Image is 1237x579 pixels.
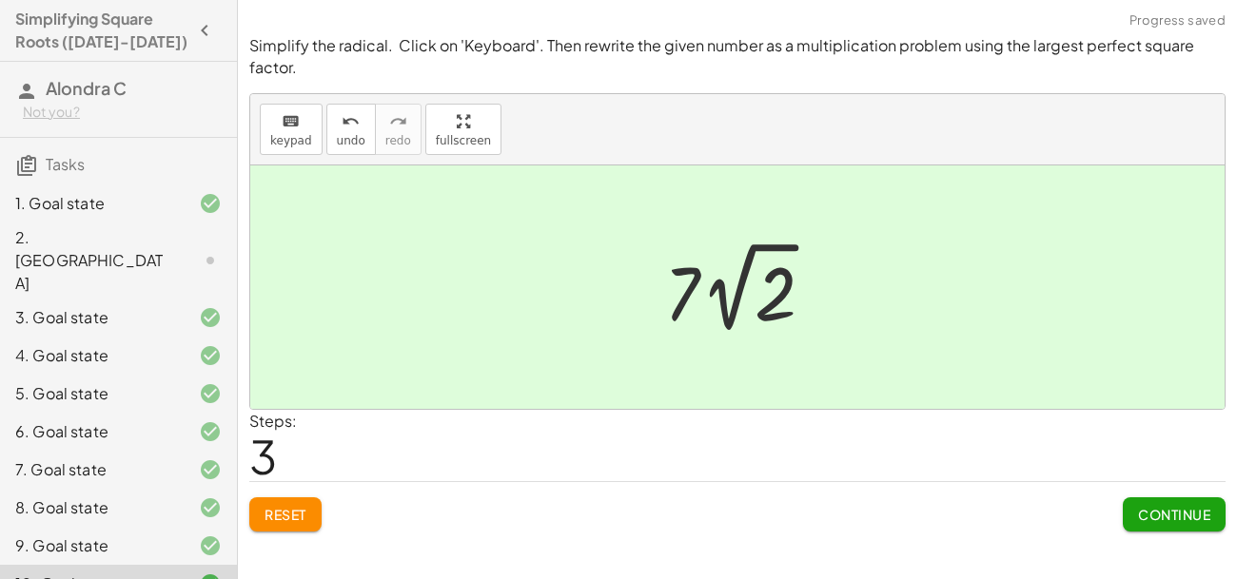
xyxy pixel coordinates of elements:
span: Alondra C [46,77,127,99]
i: Task finished and correct. [199,496,222,519]
div: 8. Goal state [15,496,168,519]
span: keypad [270,134,312,147]
button: keyboardkeypad [260,104,323,155]
span: 3 [249,427,277,485]
div: 2. [GEOGRAPHIC_DATA] [15,226,168,295]
div: 1. Goal state [15,192,168,215]
div: 5. Goal state [15,382,168,405]
span: Reset [265,506,306,523]
button: Reset [249,497,322,531]
i: Task finished and correct. [199,306,222,329]
span: Continue [1138,506,1210,523]
span: fullscreen [436,134,491,147]
i: Task finished and correct. [199,534,222,557]
button: undoundo [326,104,376,155]
button: redoredo [375,104,422,155]
i: Task finished and correct. [199,382,222,405]
span: Progress saved [1129,11,1226,30]
p: Simplify the radical. Click on 'Keyboard'. Then rewrite the given number as a multiplication prob... [249,35,1226,78]
div: 6. Goal state [15,420,168,443]
i: undo [342,110,360,133]
span: Tasks [46,154,85,174]
i: Task finished and correct. [199,458,222,481]
button: Continue [1123,497,1226,531]
i: Task finished and correct. [199,344,222,367]
div: 4. Goal state [15,344,168,367]
div: 3. Goal state [15,306,168,329]
i: Task finished and correct. [199,192,222,215]
i: Task not started. [199,249,222,272]
i: Task finished and correct. [199,420,222,443]
label: Steps: [249,411,297,431]
span: redo [385,134,411,147]
div: 9. Goal state [15,534,168,557]
i: keyboard [282,110,300,133]
div: Not you? [23,103,222,122]
button: fullscreen [425,104,501,155]
span: undo [337,134,365,147]
div: 7. Goal state [15,458,168,481]
i: redo [389,110,407,133]
h4: Simplifying Square Roots ([DATE]-[DATE]) [15,8,187,53]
